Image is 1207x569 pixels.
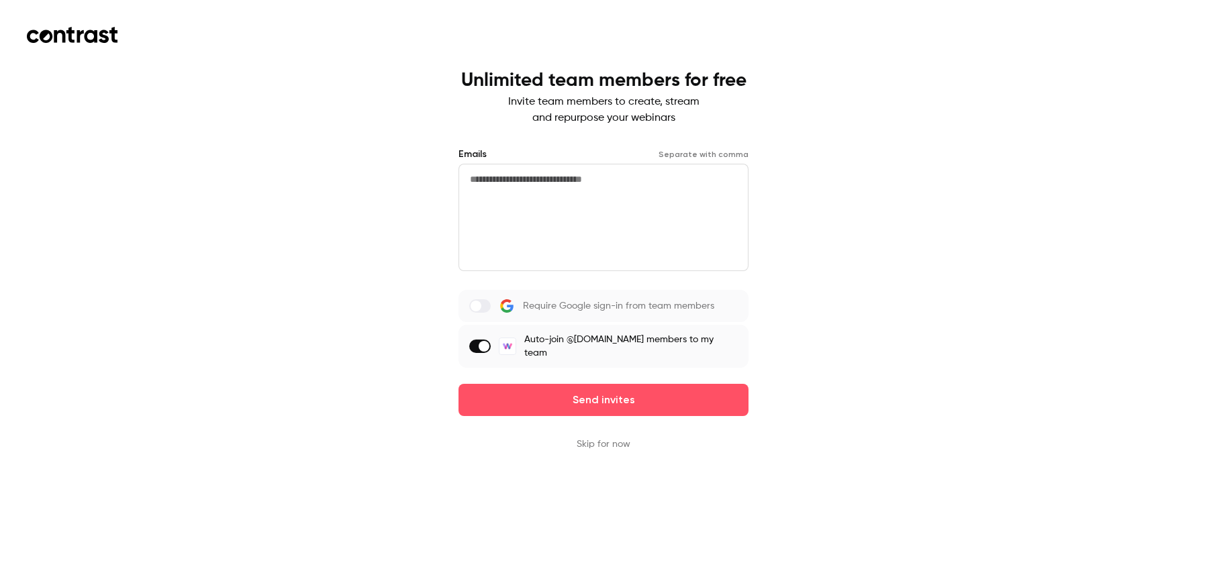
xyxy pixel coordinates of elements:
[458,384,749,416] button: Send invites
[458,290,749,322] label: Require Google sign-in from team members
[458,325,749,368] label: Auto-join @[DOMAIN_NAME] members to my team
[458,148,487,161] label: Emails
[659,149,749,160] p: Separate with comma
[461,94,746,126] p: Invite team members to create, stream and repurpose your webinars
[577,437,630,451] button: Skip for now
[461,70,746,91] h1: Unlimited team members for free
[499,338,516,354] img: Worth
